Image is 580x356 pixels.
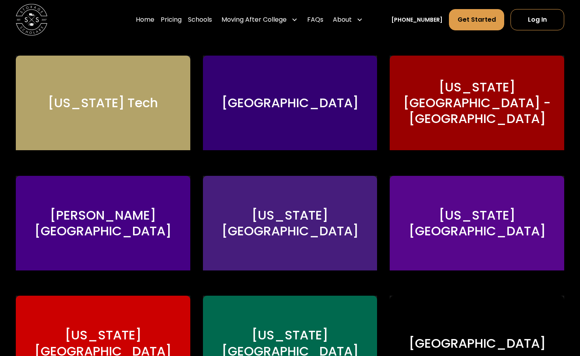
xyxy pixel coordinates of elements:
[218,9,301,31] div: Moving After College
[25,207,180,239] div: [PERSON_NAME][GEOGRAPHIC_DATA]
[221,95,359,111] div: [GEOGRAPHIC_DATA]
[330,9,366,31] div: About
[16,4,47,35] img: Storage Scholars main logo
[391,16,443,24] a: [PHONE_NUMBER]
[188,9,212,31] a: Schools
[449,9,504,30] a: Get Started
[399,207,554,239] div: [US_STATE][GEOGRAPHIC_DATA]
[161,9,182,31] a: Pricing
[136,9,154,31] a: Home
[212,207,368,239] div: [US_STATE][GEOGRAPHIC_DATA]
[48,95,158,111] div: [US_STATE] Tech
[511,9,564,30] a: Log In
[399,79,554,127] div: [US_STATE][GEOGRAPHIC_DATA] - [GEOGRAPHIC_DATA]
[333,15,352,24] div: About
[409,335,546,351] div: [GEOGRAPHIC_DATA]
[221,15,287,24] div: Moving After College
[307,9,323,31] a: FAQs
